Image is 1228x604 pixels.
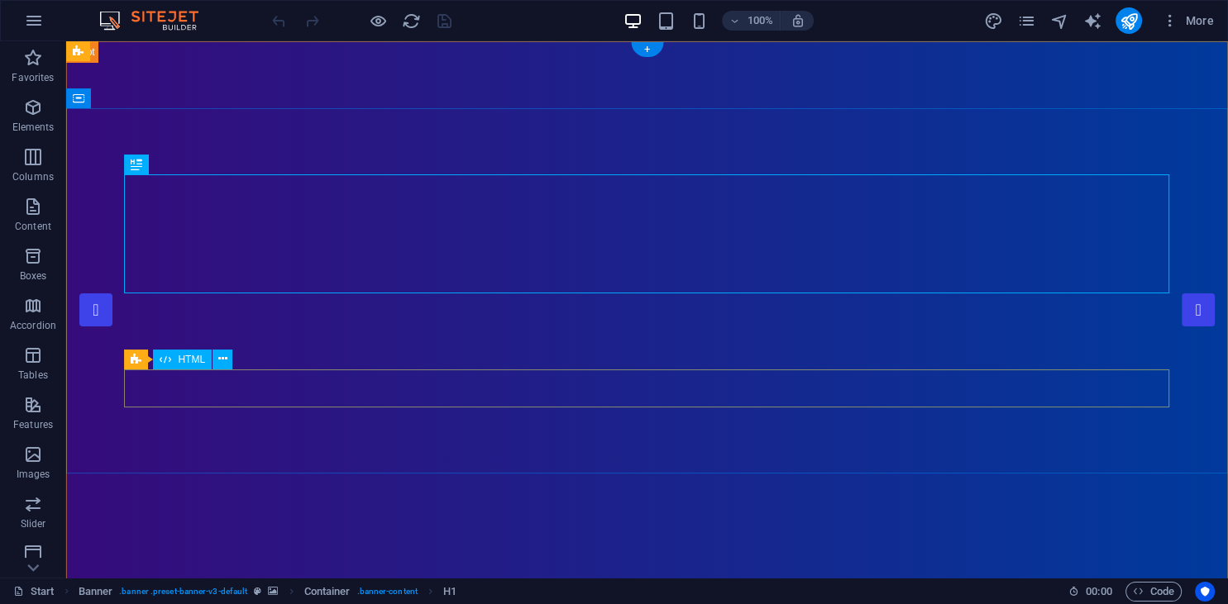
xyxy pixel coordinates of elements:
[1086,582,1111,602] span: 00 00
[17,468,50,481] p: Images
[119,582,247,602] span: . banner .preset-banner-v3-default
[1097,585,1100,597] span: :
[254,587,261,596] i: This element is a customizable preset
[1049,12,1068,31] i: Navigator
[12,121,55,134] p: Elements
[368,11,388,31] button: Click here to leave preview mode and continue editing
[790,13,805,28] i: On resize automatically adjust zoom level to fit chosen device.
[18,369,48,382] p: Tables
[722,11,781,31] button: 100%
[983,12,1002,31] i: Design (Ctrl+Alt+Y)
[747,11,773,31] h6: 100%
[1125,582,1182,602] button: Code
[1133,582,1174,602] span: Code
[1119,12,1138,31] i: Publish
[20,269,47,283] p: Boxes
[15,220,51,233] p: Content
[402,12,421,31] i: Reload page
[983,11,1003,31] button: design
[1016,11,1036,31] button: pages
[178,354,205,364] span: HTML
[1082,11,1102,31] button: text_generator
[12,170,54,183] p: Columns
[79,582,113,602] span: Click to select. Double-click to edit
[1162,12,1214,29] span: More
[79,582,457,602] nav: breadcrumb
[356,582,417,602] span: . banner-content
[12,71,54,84] p: Favorites
[13,418,53,431] p: Features
[10,319,56,332] p: Accordion
[1155,7,1221,34] button: More
[13,582,55,602] a: Click to cancel selection. Double-click to open Pages
[1016,12,1035,31] i: Pages (Ctrl+Alt+S)
[1082,12,1101,31] i: AI Writer
[631,42,663,57] div: +
[443,582,456,602] span: Click to select. Double-click to edit
[1068,582,1112,602] h6: Session time
[95,11,219,31] img: Editor Logo
[21,517,46,530] p: Slider
[401,11,421,31] button: reload
[1116,7,1142,34] button: publish
[268,587,278,596] i: This element contains a background
[304,582,351,602] span: Click to select. Double-click to edit
[1049,11,1069,31] button: navigator
[1195,582,1215,602] button: Usercentrics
